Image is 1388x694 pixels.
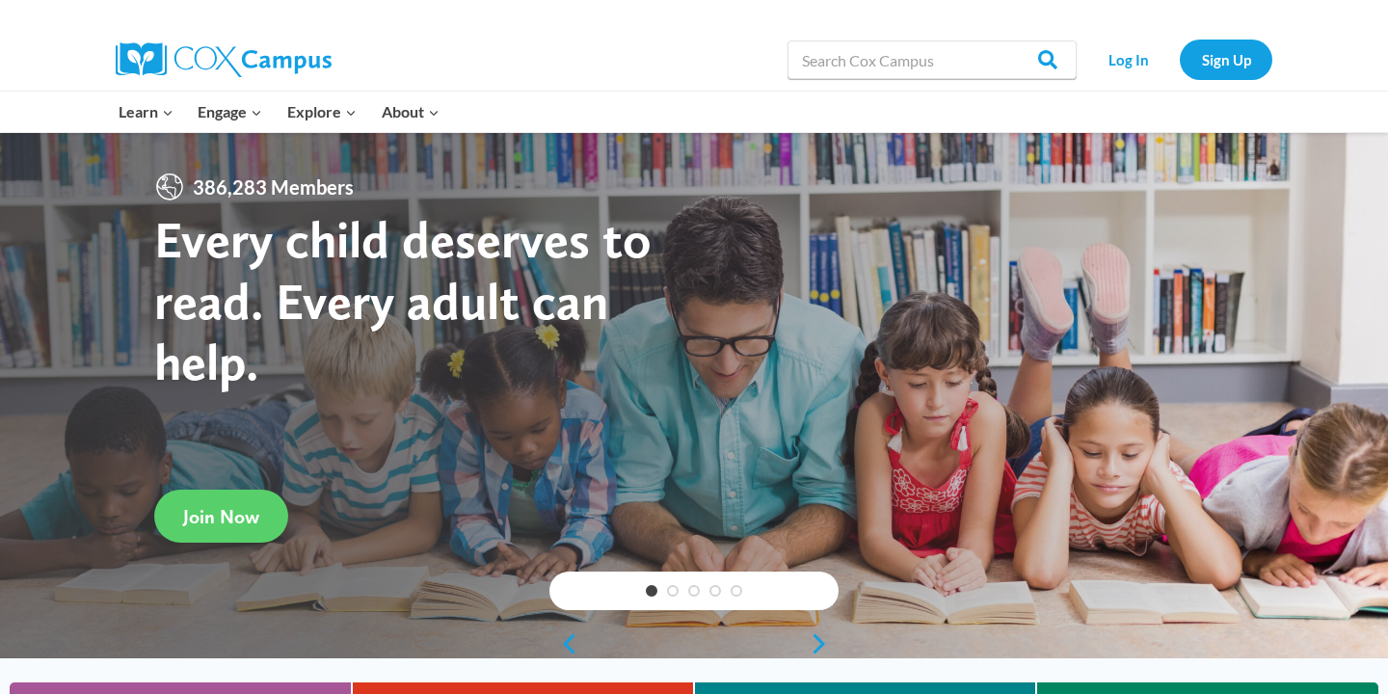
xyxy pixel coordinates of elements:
[382,99,440,124] span: About
[549,625,839,663] div: content slider buttons
[787,40,1077,79] input: Search Cox Campus
[116,42,332,77] img: Cox Campus
[810,632,839,655] a: next
[731,585,742,597] a: 5
[183,505,259,528] span: Join Now
[198,99,262,124] span: Engage
[106,92,451,132] nav: Primary Navigation
[1086,40,1170,79] a: Log In
[154,208,652,392] strong: Every child deserves to read. Every adult can help.
[287,99,357,124] span: Explore
[688,585,700,597] a: 3
[119,99,173,124] span: Learn
[1180,40,1272,79] a: Sign Up
[667,585,679,597] a: 2
[646,585,657,597] a: 1
[549,632,578,655] a: previous
[185,172,361,202] span: 386,283 Members
[154,490,288,543] a: Join Now
[1086,40,1272,79] nav: Secondary Navigation
[709,585,721,597] a: 4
